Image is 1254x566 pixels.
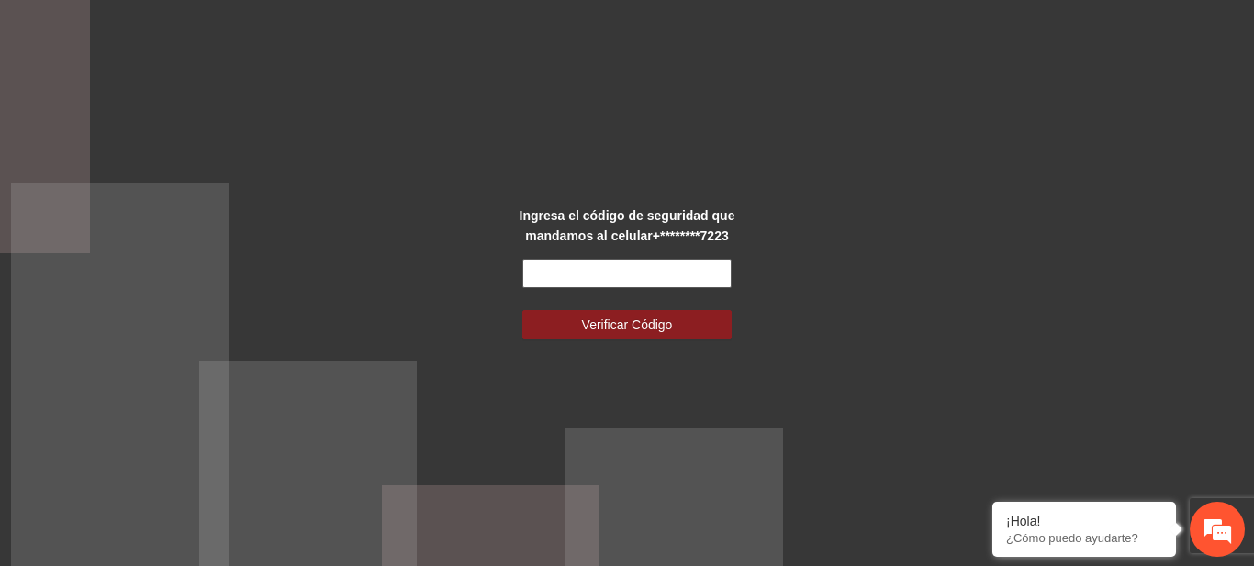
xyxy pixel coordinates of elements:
textarea: Escriba su mensaje y pulse “Intro” [9,373,350,438]
p: ¿Cómo puedo ayudarte? [1006,531,1162,545]
button: Verificar Código [522,310,732,339]
strong: Ingresa el código de seguridad que mandamos al celular +********7223 [520,208,735,243]
span: Estamos en línea. [106,181,253,366]
div: Chatee con nosotros ahora [95,94,308,117]
div: ¡Hola! [1006,514,1162,528]
span: Verificar Código [582,315,673,335]
div: Minimizar ventana de chat en vivo [301,9,345,53]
